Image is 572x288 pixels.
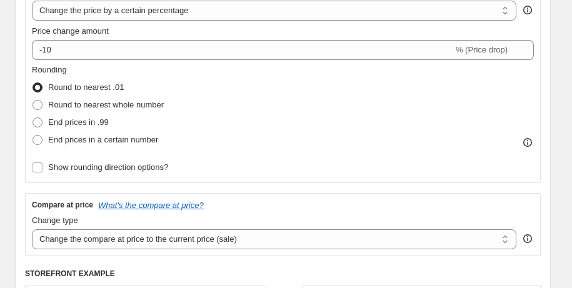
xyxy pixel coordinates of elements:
[32,65,67,74] span: Rounding
[32,26,109,36] span: Price change amount
[48,117,109,127] span: End prices in .99
[521,4,534,16] div: help
[48,162,168,172] span: Show rounding direction options?
[98,201,204,210] button: What's the compare at price?
[32,40,453,60] input: -15
[521,232,534,245] div: help
[32,200,93,210] h3: Compare at price
[48,135,158,144] span: End prices in a certain number
[25,269,541,279] h6: STOREFRONT EXAMPLE
[48,82,124,92] span: Round to nearest .01
[48,100,164,109] span: Round to nearest whole number
[456,45,508,54] span: % (Price drop)
[32,216,78,225] span: Change type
